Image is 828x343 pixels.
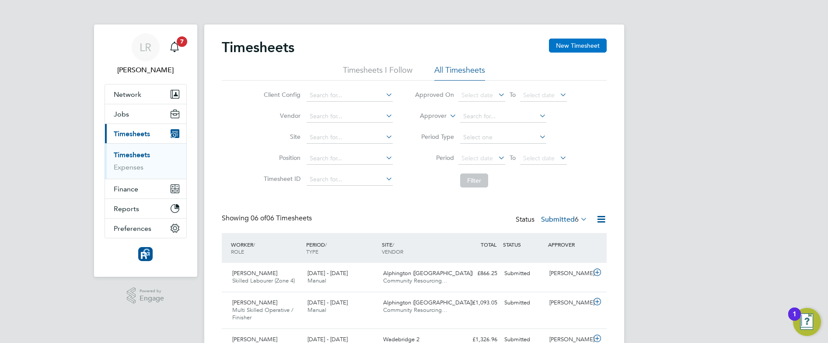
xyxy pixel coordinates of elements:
span: Wadebridge 2 [383,336,419,343]
button: Timesheets [105,124,186,143]
a: Expenses [114,163,143,171]
input: Search for... [307,152,393,165]
label: Period Type [415,133,454,141]
span: Manual [307,306,326,314]
span: Select date [523,91,555,99]
span: LR [140,42,151,53]
span: / [253,241,255,248]
input: Search for... [460,110,546,123]
span: [PERSON_NAME] [232,299,277,306]
span: Community Resourcing… [383,277,447,284]
button: Preferences [105,219,186,238]
label: Position [261,154,300,162]
div: Submitted [501,296,546,310]
nav: Main navigation [94,25,197,277]
label: Timesheet ID [261,175,300,183]
button: Filter [460,173,488,187]
span: 7 [177,36,187,47]
label: Submitted [541,215,587,224]
span: Network [114,90,141,99]
div: STATUS [501,237,546,252]
span: [DATE] - [DATE] [307,269,348,277]
label: Period [415,154,454,162]
div: 1 [793,314,797,325]
div: PERIOD [304,237,380,259]
input: Select one [460,131,546,144]
img: resourcinggroup-logo-retina.png [138,247,152,261]
span: [PERSON_NAME] [232,269,277,277]
span: TOTAL [481,241,496,248]
span: TYPE [306,248,318,255]
span: Finance [114,185,138,193]
span: Alphington ([GEOGRAPHIC_DATA]) [383,269,473,277]
label: Vendor [261,112,300,120]
button: Reports [105,199,186,218]
li: Timesheets I Follow [343,65,412,81]
span: Community Resourcing… [383,306,447,314]
span: Select date [461,91,493,99]
div: Timesheets [105,143,186,179]
button: Jobs [105,104,186,124]
span: [PERSON_NAME] [232,336,277,343]
input: Search for... [307,173,393,186]
input: Search for... [307,89,393,102]
span: Timesheets [114,130,150,138]
a: Powered byEngage [127,287,164,304]
a: Timesheets [114,151,150,159]
span: 06 of [251,214,266,223]
h2: Timesheets [222,39,294,56]
a: Go to home page [105,247,187,261]
div: WORKER [229,237,304,259]
button: Finance [105,179,186,198]
span: Jobs [114,110,129,118]
span: ROLE [231,248,244,255]
span: Preferences [114,224,151,233]
input: Search for... [307,131,393,144]
div: APPROVER [546,237,591,252]
span: Select date [461,154,493,162]
button: Open Resource Center, 1 new notification [793,308,821,336]
span: [DATE] - [DATE] [307,336,348,343]
label: Approver [407,112,447,120]
span: Select date [523,154,555,162]
label: Approved On [415,91,454,99]
span: / [392,241,394,248]
input: Search for... [307,110,393,123]
span: Reports [114,205,139,213]
button: Network [105,85,186,104]
span: Alphington ([GEOGRAPHIC_DATA]) [383,299,473,306]
div: [PERSON_NAME] [546,296,591,310]
span: Manual [307,277,326,284]
div: £866.25 [455,266,501,281]
span: [DATE] - [DATE] [307,299,348,306]
div: SITE [380,237,455,259]
div: [PERSON_NAME] [546,266,591,281]
span: Skilled Labourer (Zone 4) [232,277,295,284]
div: Status [516,214,589,226]
label: Client Config [261,91,300,99]
a: LR[PERSON_NAME] [105,33,187,75]
span: Powered by [140,287,164,295]
span: Multi Skilled Operative / Finisher [232,306,293,321]
label: Site [261,133,300,141]
div: £1,093.05 [455,296,501,310]
span: To [507,152,518,163]
span: To [507,89,518,100]
div: Submitted [501,266,546,281]
span: 6 [575,215,579,224]
span: Engage [140,295,164,302]
a: 7 [166,33,183,61]
span: Leanne Rayner [105,65,187,75]
span: 06 Timesheets [251,214,312,223]
div: Showing [222,214,314,223]
span: VENDOR [382,248,403,255]
span: / [325,241,327,248]
button: New Timesheet [549,39,607,53]
li: All Timesheets [434,65,485,81]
